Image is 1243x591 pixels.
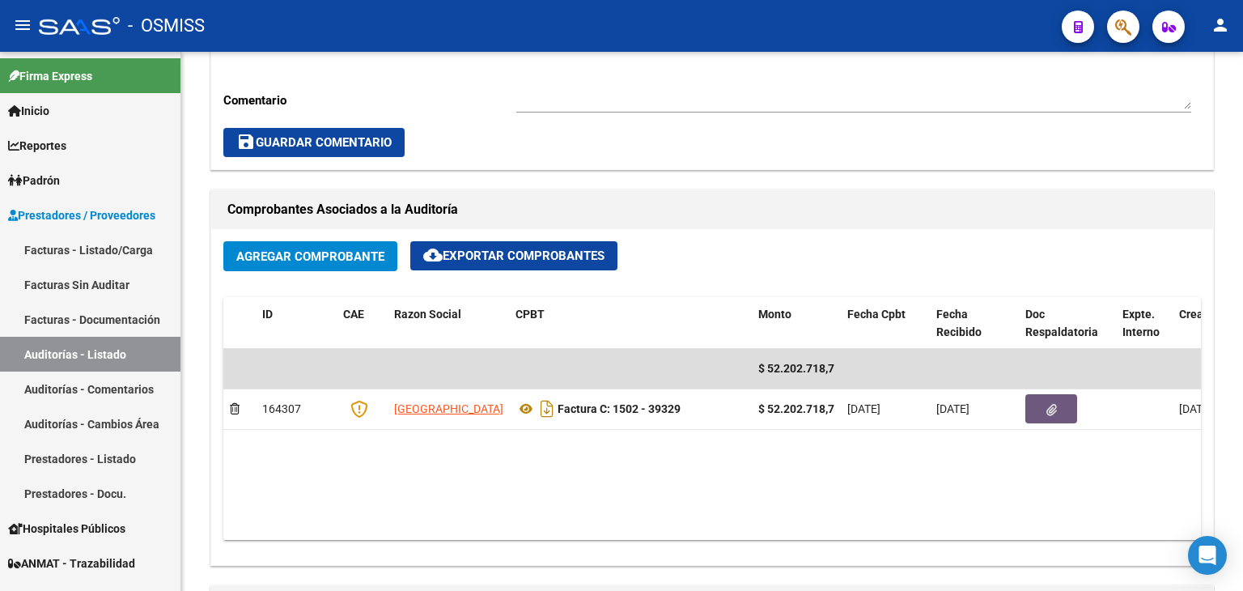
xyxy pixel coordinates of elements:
datatable-header-cell: Monto [752,297,841,351]
datatable-header-cell: Razon Social [388,297,509,351]
span: Hospitales Públicos [8,520,125,538]
span: - OSMISS [128,8,205,44]
button: Agregar Comprobante [223,241,397,271]
datatable-header-cell: CAE [337,297,388,351]
span: Agregar Comprobante [236,249,384,264]
datatable-header-cell: Fecha Cpbt [841,297,930,351]
span: Prestadores / Proveedores [8,206,155,224]
datatable-header-cell: CPBT [509,297,752,351]
mat-icon: menu [13,15,32,35]
datatable-header-cell: Expte. Interno [1116,297,1173,351]
i: Descargar documento [537,396,558,422]
mat-icon: cloud_download [423,245,443,265]
span: Doc Respaldatoria [1025,308,1098,339]
datatable-header-cell: ID [256,297,337,351]
span: Firma Express [8,67,92,85]
span: ANMAT - Trazabilidad [8,555,135,572]
span: Reportes [8,137,66,155]
button: Exportar Comprobantes [410,241,617,270]
mat-icon: save [236,132,256,151]
span: ID [262,308,273,321]
span: [DATE] [936,402,969,415]
span: CAE [343,308,364,321]
strong: Factura C: 1502 - 39329 [558,402,681,415]
span: Razon Social [394,308,461,321]
datatable-header-cell: Doc Respaldatoria [1019,297,1116,351]
span: Padrón [8,172,60,189]
span: Monto [758,308,791,321]
button: Guardar Comentario [223,128,405,157]
span: $ 52.202.718,70 [758,362,841,375]
span: Guardar Comentario [236,135,392,150]
span: [GEOGRAPHIC_DATA] [394,402,503,415]
span: 164307 [262,402,301,415]
span: Inicio [8,102,49,120]
span: Fecha Cpbt [847,308,906,321]
h1: Comprobantes Asociados a la Auditoría [227,197,1197,223]
span: Fecha Recibido [936,308,982,339]
mat-icon: person [1211,15,1230,35]
span: Exportar Comprobantes [423,249,605,263]
strong: $ 52.202.718,70 [758,402,841,415]
span: Creado [1179,308,1216,321]
span: [DATE] [847,402,880,415]
p: Comentario [223,91,516,109]
div: Open Intercom Messenger [1188,536,1227,575]
span: CPBT [515,308,545,321]
datatable-header-cell: Fecha Recibido [930,297,1019,351]
span: [DATE] [1179,402,1212,415]
span: Expte. Interno [1122,308,1160,339]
